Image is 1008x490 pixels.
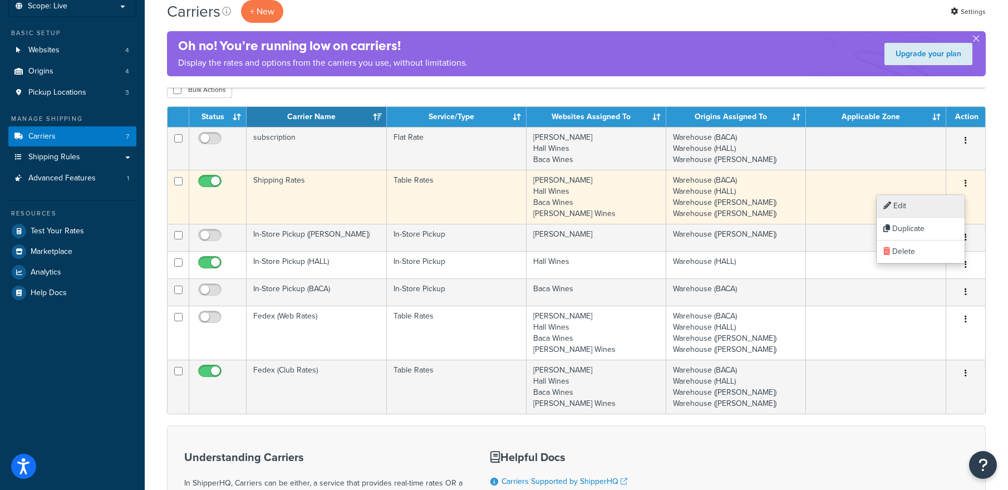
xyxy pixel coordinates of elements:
[877,195,965,218] a: Edit
[8,82,136,103] a: Pickup Locations 3
[247,278,386,306] td: In-Store Pickup (BACA)
[247,360,386,414] td: Fedex (Club Rates)
[501,476,627,487] a: Carriers Supported by ShipperHQ
[8,147,136,168] a: Shipping Rules
[8,168,136,189] li: Advanced Features
[387,170,527,224] td: Table Rates
[184,451,463,463] h3: Understanding Carriers
[387,306,527,360] td: Table Rates
[167,1,220,22] h1: Carriers
[8,242,136,262] a: Marketplace
[527,251,666,278] td: Hall Wines
[28,2,67,11] span: Scope: Live
[125,67,129,76] span: 4
[167,81,232,98] button: Bulk Actions
[527,360,666,414] td: [PERSON_NAME] Hall Wines Baca Wines [PERSON_NAME] Wines
[8,61,136,82] li: Origins
[28,67,53,76] span: Origins
[247,251,386,278] td: In-Store Pickup (HALL)
[527,107,666,127] th: Websites Assigned To: activate to sort column ascending
[8,61,136,82] a: Origins 4
[247,127,386,170] td: subscription
[31,247,72,257] span: Marketplace
[31,288,67,298] span: Help Docs
[666,306,806,360] td: Warehouse (BACA) Warehouse (HALL) Warehouse ([PERSON_NAME]) Warehouse ([PERSON_NAME])
[666,127,806,170] td: Warehouse (BACA) Warehouse (HALL) Warehouse ([PERSON_NAME])
[969,451,997,479] button: Open Resource Center
[490,451,636,463] h3: Helpful Docs
[247,224,386,251] td: In-Store Pickup ([PERSON_NAME])
[527,170,666,224] td: [PERSON_NAME] Hall Wines Baca Wines [PERSON_NAME] Wines
[666,170,806,224] td: Warehouse (BACA) Warehouse (HALL) Warehouse ([PERSON_NAME]) Warehouse ([PERSON_NAME])
[666,360,806,414] td: Warehouse (BACA) Warehouse (HALL) Warehouse ([PERSON_NAME]) Warehouse ([PERSON_NAME])
[8,40,136,61] li: Websites
[951,4,986,19] a: Settings
[189,107,247,127] th: Status: activate to sort column ascending
[806,107,946,127] th: Applicable Zone: activate to sort column ascending
[126,132,129,141] span: 7
[884,43,972,65] a: Upgrade your plan
[8,126,136,147] a: Carriers 7
[8,28,136,38] div: Basic Setup
[178,55,468,71] p: Display the rates and options from the carriers you use, without limitations.
[527,306,666,360] td: [PERSON_NAME] Hall Wines Baca Wines [PERSON_NAME] Wines
[28,153,80,162] span: Shipping Rules
[8,82,136,103] li: Pickup Locations
[127,174,129,183] span: 1
[946,107,985,127] th: Action
[387,107,527,127] th: Service/Type: activate to sort column ascending
[877,241,965,263] a: Delete
[666,107,806,127] th: Origins Assigned To: activate to sort column ascending
[28,46,60,55] span: Websites
[666,278,806,306] td: Warehouse (BACA)
[8,126,136,147] li: Carriers
[247,107,386,127] th: Carrier Name: activate to sort column ascending
[125,88,129,97] span: 3
[8,209,136,218] div: Resources
[31,227,84,236] span: Test Your Rates
[8,114,136,124] div: Manage Shipping
[8,40,136,61] a: Websites 4
[8,283,136,303] a: Help Docs
[8,168,136,189] a: Advanced Features 1
[125,46,129,55] span: 4
[527,224,666,251] td: [PERSON_NAME]
[8,221,136,241] a: Test Your Rates
[387,224,527,251] td: In-Store Pickup
[247,170,386,224] td: Shipping Rates
[387,360,527,414] td: Table Rates
[387,278,527,306] td: In-Store Pickup
[28,88,86,97] span: Pickup Locations
[31,268,61,277] span: Analytics
[877,218,965,241] a: Duplicate
[8,262,136,282] a: Analytics
[247,306,386,360] td: Fedex (Web Rates)
[666,251,806,278] td: Warehouse (HALL)
[666,224,806,251] td: Warehouse ([PERSON_NAME])
[28,174,96,183] span: Advanced Features
[387,251,527,278] td: In-Store Pickup
[28,132,56,141] span: Carriers
[387,127,527,170] td: Flat Rate
[527,127,666,170] td: [PERSON_NAME] Hall Wines Baca Wines
[178,37,468,55] h4: Oh no! You’re running low on carriers!
[527,278,666,306] td: Baca Wines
